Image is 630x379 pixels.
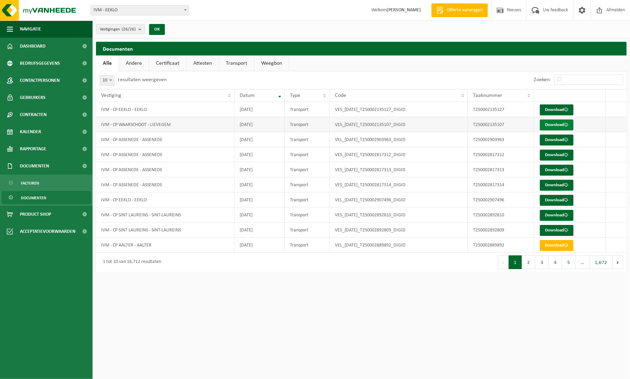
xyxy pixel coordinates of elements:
[2,176,91,189] a: Facturen
[335,93,346,98] span: Code
[101,93,121,98] span: Vestiging
[285,147,330,162] td: Transport
[149,24,165,35] button: OK
[20,106,47,123] span: Contracten
[100,24,136,35] span: Vestigingen
[540,225,573,236] a: Download
[234,132,285,147] td: [DATE]
[254,55,289,71] a: Weegbon
[100,76,114,85] span: 10
[91,5,189,15] span: IVM - EEKLO
[234,192,285,207] td: [DATE]
[540,165,573,176] a: Download
[2,191,91,204] a: Documenten
[234,147,285,162] td: [DATE]
[468,223,534,238] td: T250002892809
[540,135,573,146] a: Download
[468,132,534,147] td: T250002903963
[234,207,285,223] td: [DATE]
[535,255,549,269] button: 3
[122,27,136,31] count: (26/26)
[20,206,51,223] span: Product Shop
[20,72,60,89] span: Contactpersonen
[468,162,534,177] td: T250002817313
[540,119,573,130] a: Download
[330,238,468,253] td: VEL_[DATE]_T250002889892_DIGID
[96,162,234,177] td: IVM - CP ASSENEDE - ASSENEDE
[285,117,330,132] td: Transport
[330,177,468,192] td: VES_[DATE]_T250002817314_DIGID
[330,102,468,117] td: VES_[DATE]_T250002135127_DIGID
[468,147,534,162] td: T250002817312
[20,123,41,140] span: Kalender
[473,93,502,98] span: Taaknummer
[285,102,330,117] td: Transport
[20,140,46,157] span: Rapportage
[96,177,234,192] td: IVM - CP ASSENEDE - ASSENEDE
[540,240,573,251] a: Download
[290,93,300,98] span: Type
[330,162,468,177] td: VES_[DATE]_T250002817313_DIGID
[445,7,484,14] span: Offerte aanvragen
[576,255,590,269] span: …
[540,195,573,206] a: Download
[20,89,46,106] span: Gebruikers
[234,102,285,117] td: [DATE]
[96,132,234,147] td: IVM - CP ASSENEDE - ASSENEDE
[330,147,468,162] td: VES_[DATE]_T250002817312_DIGID
[509,255,522,269] button: 1
[20,21,41,38] span: Navigatie
[468,238,534,253] td: T250002889892
[468,102,534,117] td: T250002135127
[96,238,234,253] td: IVM - CP AALTER - AALTER
[234,238,285,253] td: [DATE]
[285,223,330,238] td: Transport
[96,24,145,34] button: Vestigingen(26/26)
[118,77,167,83] label: resultaten weergeven
[234,162,285,177] td: [DATE]
[330,223,468,238] td: VES_[DATE]_T250002892809_DIGID
[119,55,149,71] a: Andere
[20,157,49,175] span: Documenten
[99,75,114,86] span: 10
[330,192,468,207] td: VEL_[DATE]_T250002907496_DIGID
[534,77,551,83] label: Zoeken:
[96,147,234,162] td: IVM - CP ASSENEDE - ASSENEDE
[20,223,75,240] span: Acceptatievoorwaarden
[96,223,234,238] td: IVM - CP SINT LAUREINS - SINT-LAUREINS
[468,192,534,207] td: T250002907496
[431,3,488,17] a: Offerte aanvragen
[21,177,39,190] span: Facturen
[96,192,234,207] td: IVM - CP EEKLO - EEKLO
[468,207,534,223] td: T250002892810
[96,42,627,55] h2: Documenten
[219,55,254,71] a: Transport
[285,162,330,177] td: Transport
[240,93,255,98] span: Datum
[468,177,534,192] td: T250002817314
[285,238,330,253] td: Transport
[540,150,573,161] a: Download
[468,117,534,132] td: T250002135107
[549,255,562,269] button: 4
[590,255,613,269] button: 1,672
[387,8,421,13] strong: [PERSON_NAME]
[234,117,285,132] td: [DATE]
[99,256,161,268] div: 1 tot 10 van 16,712 resultaten
[330,132,468,147] td: VEL_[DATE]_T250002903963_DIGID
[234,223,285,238] td: [DATE]
[522,255,535,269] button: 2
[540,210,573,221] a: Download
[285,192,330,207] td: Transport
[96,207,234,223] td: IVM - CP SINT LAUREINS - SINT-LAUREINS
[540,180,573,191] a: Download
[540,104,573,115] a: Download
[234,177,285,192] td: [DATE]
[96,102,234,117] td: IVM - CP EEKLO - EEKLO
[285,207,330,223] td: Transport
[90,5,189,15] span: IVM - EEKLO
[330,207,468,223] td: VES_[DATE]_T250002892810_DIGID
[285,132,330,147] td: Transport
[613,255,623,269] button: Next
[186,55,219,71] a: Attesten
